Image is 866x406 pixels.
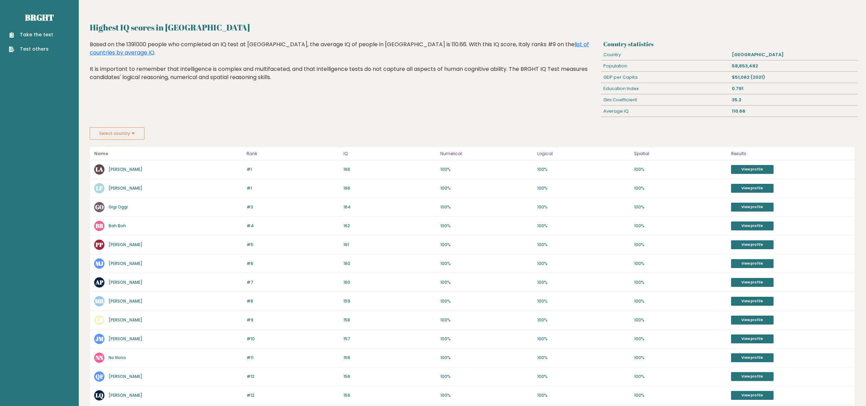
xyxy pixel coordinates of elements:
[96,222,103,230] text: BB
[634,298,727,304] p: 100%
[95,241,103,249] text: PP
[343,242,436,248] p: 161
[634,261,727,267] p: 100%
[537,373,630,380] p: 100%
[731,259,774,268] a: View profile
[537,223,630,229] p: 100%
[96,316,103,324] text: LB
[729,72,858,83] div: $51,062 (2021)
[109,298,142,304] a: [PERSON_NAME]
[247,204,339,210] p: #3
[537,392,630,398] p: 100%
[601,106,729,117] div: Average IQ
[537,185,630,191] p: 100%
[731,240,774,249] a: View profile
[634,242,727,248] p: 100%
[95,297,104,305] text: MR
[440,279,533,286] p: 100%
[634,204,727,210] p: 100%
[537,298,630,304] p: 100%
[9,31,53,38] a: Take the test
[96,372,103,380] text: QF
[634,185,727,191] p: 100%
[440,166,533,173] p: 100%
[247,392,339,398] p: #12
[440,392,533,398] p: 100%
[440,185,533,191] p: 100%
[634,373,727,380] p: 100%
[731,165,774,174] a: View profile
[343,373,436,380] p: 156
[247,298,339,304] p: #8
[634,150,727,158] p: Spatial
[109,242,142,248] a: [PERSON_NAME]
[109,261,142,266] a: [PERSON_NAME]
[109,336,142,342] a: [PERSON_NAME]
[247,373,339,380] p: #12
[247,336,339,342] p: #10
[440,242,533,248] p: 100%
[731,278,774,287] a: View profile
[634,317,727,323] p: 100%
[247,166,339,173] p: #1
[96,391,103,399] text: LQ
[440,355,533,361] p: 100%
[109,185,142,191] a: [PERSON_NAME]
[729,106,858,117] div: 110.66
[9,46,53,53] a: Test others
[109,223,126,229] a: Bah Boh
[96,165,103,173] text: LA
[343,336,436,342] p: 157
[90,40,589,56] a: list of countries by average IQ
[109,166,142,172] a: [PERSON_NAME]
[537,355,630,361] p: 100%
[731,184,774,193] a: View profile
[90,21,855,34] h2: Highest IQ scores in [GEOGRAPHIC_DATA]
[343,279,436,286] p: 160
[731,297,774,306] a: View profile
[537,279,630,286] p: 100%
[537,261,630,267] p: 100%
[343,355,436,361] p: 156
[440,317,533,323] p: 100%
[601,61,729,72] div: Population
[440,204,533,210] p: 100%
[731,316,774,325] a: View profile
[343,166,436,173] p: 166
[729,94,858,105] div: 35.2
[96,184,103,192] text: LF
[343,298,436,304] p: 159
[537,317,630,323] p: 100%
[247,261,339,267] p: #6
[731,391,774,400] a: View profile
[247,150,339,158] p: Rank
[247,355,339,361] p: #11
[109,392,142,398] a: [PERSON_NAME]
[731,334,774,343] a: View profile
[109,279,142,285] a: [PERSON_NAME]
[109,355,126,360] a: No Nono
[729,83,858,94] div: 0.791
[731,221,774,230] a: View profile
[247,317,339,323] p: #9
[247,185,339,191] p: #1
[94,151,108,156] b: Name
[343,185,436,191] p: 166
[343,261,436,267] p: 160
[537,204,630,210] p: 100%
[634,166,727,173] p: 100%
[109,204,128,210] a: Gigi Oggi
[96,335,104,343] text: JM
[440,150,533,158] p: Numerical
[440,336,533,342] p: 100%
[95,278,103,286] text: AP
[731,353,774,362] a: View profile
[25,12,54,23] a: Brght
[634,223,727,229] p: 100%
[343,150,436,158] p: IQ
[603,40,855,48] h3: Country statistics
[537,166,630,173] p: 100%
[343,317,436,323] p: 158
[634,336,727,342] p: 100%
[343,392,436,398] p: 156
